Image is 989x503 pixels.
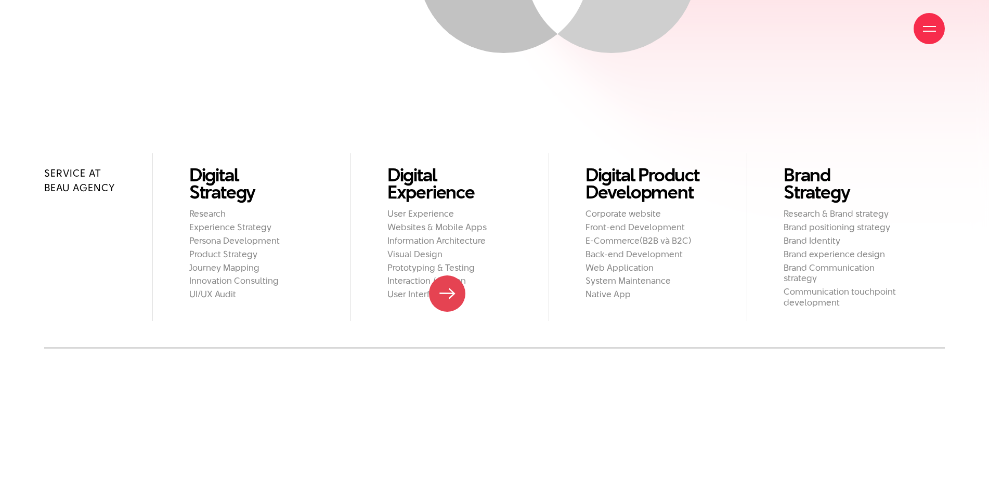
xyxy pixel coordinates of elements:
[585,208,710,219] h2: Corporate website
[387,275,512,286] h2: Interaction / Motion
[387,235,512,246] h2: Information Architecture
[784,222,908,233] h2: Brand positioning strategy
[387,166,512,201] a: Digital Experience
[585,222,710,233] h2: Front-end Development
[784,166,908,201] a: BrandStrategy
[585,249,710,260] h2: Back-end Development
[387,289,512,300] h2: User Interface
[784,249,908,260] h2: Brand experience design
[189,235,314,246] h2: Persona Development
[189,275,314,286] h2: Innovation Consulting
[784,208,908,219] h2: Research & Brand strategy
[784,262,908,284] h2: Brand Communication strategy
[387,262,512,273] h2: Prototyping & Testing
[189,208,314,219] h2: Research
[44,166,132,195] h2: Service at Beau Agency
[387,249,512,260] h2: Visual Design
[189,262,314,273] h2: Journey Mapping
[387,222,512,233] h2: Websites & Mobile Apps
[189,166,314,201] a: DigitalStrategy
[585,289,710,300] h2: Native App
[189,249,314,260] h2: Product Strategy
[387,208,512,219] h2: User Experience
[784,286,908,308] h2: Communication touchpoint development
[585,166,710,201] a: Digital Product Development
[784,235,908,246] h2: Brand Identity
[585,262,710,273] h2: Web Application
[189,289,314,300] h2: UI/UX Audit
[189,222,314,233] h2: Experience Strategy
[585,275,710,286] h2: System Maintenance
[585,235,710,246] h2: E-Commerce(B2B và B2C)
